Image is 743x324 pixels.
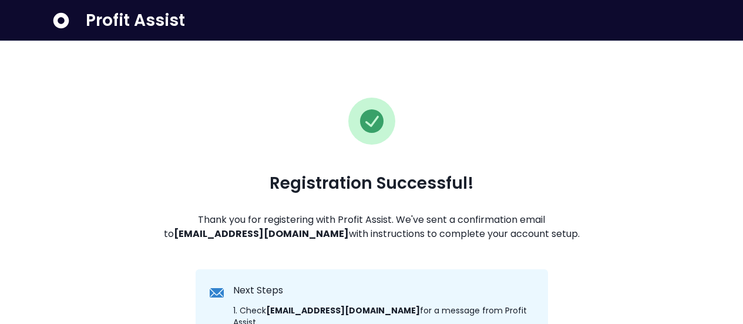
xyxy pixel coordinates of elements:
span: Profit Assist [86,10,185,31]
strong: [EMAIL_ADDRESS][DOMAIN_NAME] [174,227,349,241]
span: Next Steps [233,283,283,298]
span: Registration Successful! [270,173,474,194]
strong: [EMAIL_ADDRESS][DOMAIN_NAME] [266,305,420,316]
span: Thank you for registering with Profit Assist. We've sent a confirmation email to with instruction... [156,213,588,241]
